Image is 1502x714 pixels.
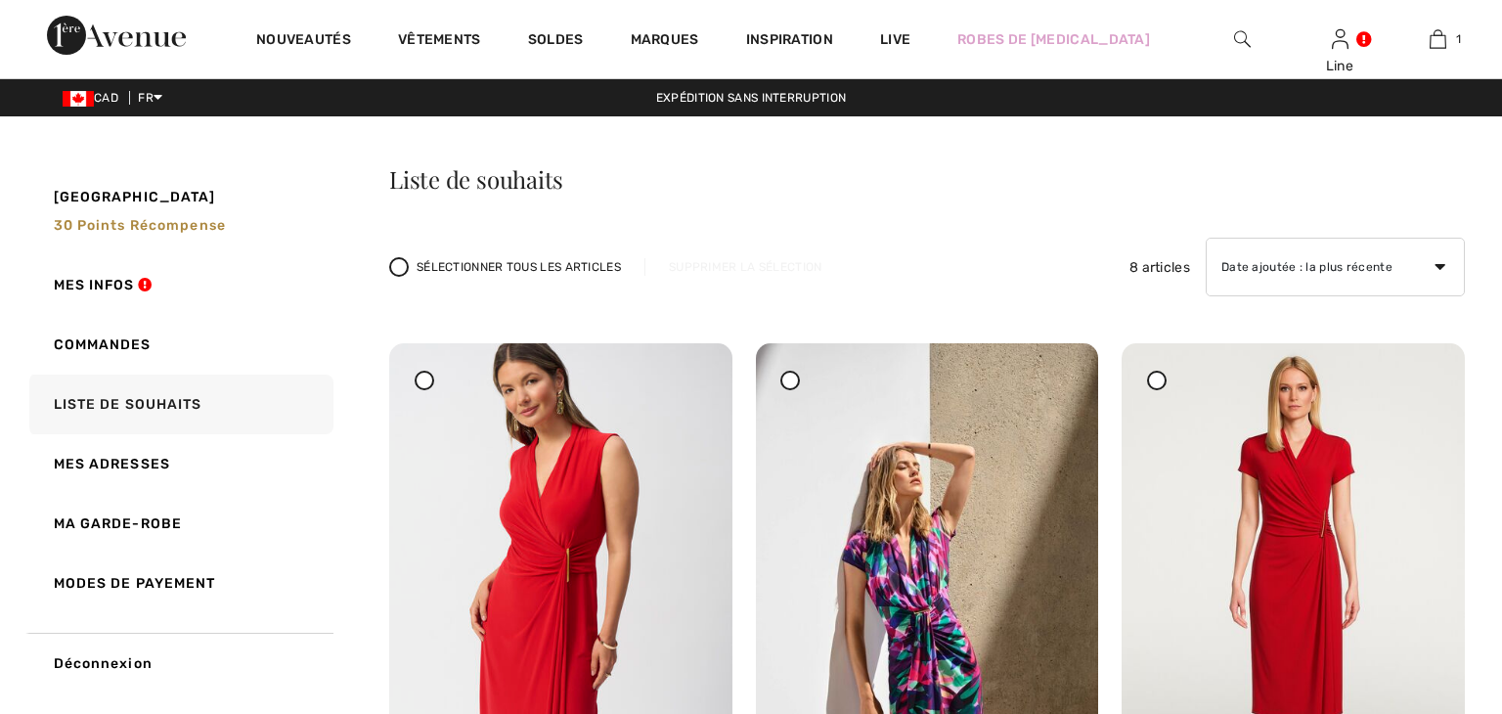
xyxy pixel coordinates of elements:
[47,16,186,55] img: 1ère Avenue
[398,31,481,52] a: Vêtements
[631,31,699,52] a: Marques
[25,255,333,315] a: Mes infos
[25,494,333,554] a: Ma garde-robe
[389,167,1465,191] h3: Liste de souhaits
[957,29,1150,50] a: Robes de [MEDICAL_DATA]
[644,258,846,276] div: Supprimer la sélection
[1390,27,1485,51] a: 1
[25,633,333,693] a: Déconnexion
[1430,27,1446,51] img: Mon panier
[746,31,833,52] span: Inspiration
[1332,27,1348,51] img: Mes infos
[25,434,333,494] a: Mes adresses
[25,554,333,613] a: Modes de payement
[63,91,126,105] span: CAD
[1292,56,1388,76] div: Line
[25,375,333,434] a: Liste de souhaits
[528,31,584,52] a: Soldes
[138,91,162,105] span: FR
[256,31,351,52] a: Nouveautés
[1332,29,1348,48] a: Se connecter
[25,315,333,375] a: Commandes
[1234,27,1251,51] img: recherche
[417,258,621,276] span: Sélectionner tous les articles
[54,187,216,207] span: [GEOGRAPHIC_DATA]
[54,217,226,234] span: 30 Points récompense
[1456,30,1461,48] span: 1
[880,29,910,50] a: Live
[1129,257,1190,278] span: 8 articles
[63,91,94,107] img: Canadian Dollar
